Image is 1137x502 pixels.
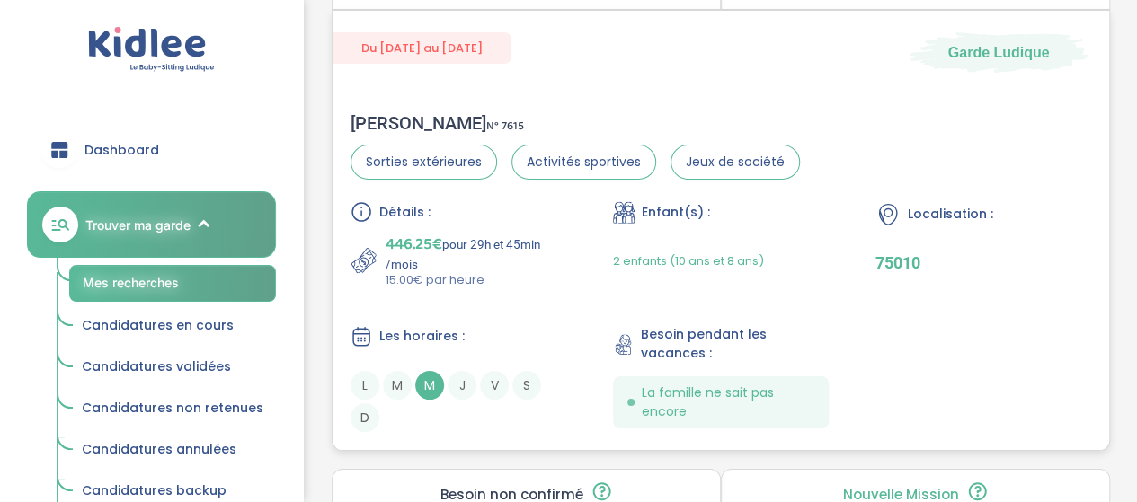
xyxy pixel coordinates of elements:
span: 446.25€ [386,232,442,257]
span: Jeux de société [671,145,800,180]
a: Mes recherches [69,265,276,302]
span: J [448,371,476,400]
span: Trouver ma garde [85,216,191,234]
span: Enfant(s) : [642,203,710,222]
a: Candidatures en cours [69,309,276,343]
span: Candidatures en cours [82,316,234,334]
span: Activités sportives [511,145,656,180]
span: 2 enfants (10 ans et 8 ans) [613,252,764,269]
span: D [351,403,379,432]
span: Candidatures validées [82,357,231,375]
span: M [383,371,412,400]
p: 15.00€ par heure [386,271,566,289]
div: [PERSON_NAME] [351,112,800,134]
span: M [415,371,444,400]
span: La famille ne sait pas encore [642,383,814,421]
a: Candidatures non retenues [69,392,276,426]
span: Mes recherches [83,275,179,290]
span: N° 7615 [486,117,524,136]
a: Trouver ma garde [27,191,276,258]
span: Dashboard [84,141,159,160]
span: L [351,371,379,400]
span: V [480,371,509,400]
p: 75010 [875,253,1091,272]
span: Localisation : [908,205,993,224]
span: Les horaires : [379,327,465,346]
span: Candidatures non retenues [82,399,263,417]
span: Candidatures annulées [82,440,236,458]
img: logo.svg [88,27,215,73]
span: Sorties extérieures [351,145,497,180]
span: Candidatures backup [82,481,227,499]
span: S [512,371,541,400]
span: Besoin pendant les vacances : [641,325,829,363]
span: Détails : [379,203,431,222]
p: Besoin non confirmé [440,488,583,502]
p: pour 29h et 45min /mois [386,232,566,271]
p: Nouvelle Mission [843,488,959,502]
a: Candidatures validées [69,350,276,384]
span: Du [DATE] au [DATE] [333,32,511,64]
a: Dashboard [27,118,276,182]
span: Garde Ludique [948,42,1050,62]
a: Candidatures annulées [69,433,276,467]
